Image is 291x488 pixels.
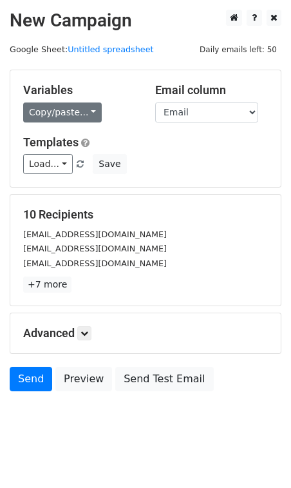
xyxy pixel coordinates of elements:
[195,44,281,54] a: Daily emails left: 50
[23,326,268,340] h5: Advanced
[115,367,213,391] a: Send Test Email
[227,426,291,488] iframe: Chat Widget
[23,102,102,122] a: Copy/paste...
[155,83,268,97] h5: Email column
[10,44,154,54] small: Google Sheet:
[23,229,167,239] small: [EMAIL_ADDRESS][DOMAIN_NAME]
[23,277,71,293] a: +7 more
[23,244,167,253] small: [EMAIL_ADDRESS][DOMAIN_NAME]
[23,83,136,97] h5: Variables
[10,10,281,32] h2: New Campaign
[10,367,52,391] a: Send
[55,367,112,391] a: Preview
[23,135,79,149] a: Templates
[23,154,73,174] a: Load...
[23,208,268,222] h5: 10 Recipients
[93,154,126,174] button: Save
[68,44,153,54] a: Untitled spreadsheet
[195,43,281,57] span: Daily emails left: 50
[23,259,167,268] small: [EMAIL_ADDRESS][DOMAIN_NAME]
